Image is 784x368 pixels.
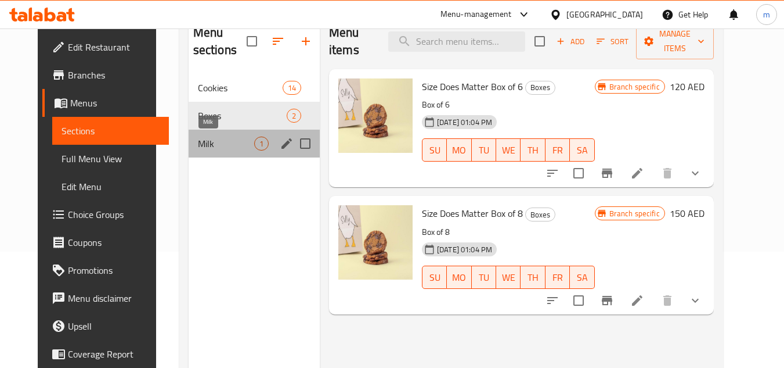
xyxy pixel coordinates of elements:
[476,269,492,286] span: TU
[42,33,169,61] a: Edit Restaurant
[670,205,704,221] h6: 150 AED
[422,205,523,222] span: Size Does Matter Box of 8
[422,78,523,95] span: Size Does Matter Box of 6
[525,142,540,159] span: TH
[539,287,566,315] button: sort-choices
[283,81,301,95] div: items
[525,208,555,221] div: Boxes
[42,61,169,89] a: Branches
[681,159,709,187] button: show more
[501,142,516,159] span: WE
[525,269,540,286] span: TH
[42,312,169,340] a: Upsell
[42,228,169,256] a: Coupons
[62,124,160,138] span: Sections
[575,142,590,159] span: SA
[52,173,169,201] a: Edit Menu
[42,201,169,228] a: Choice Groups
[570,266,594,289] button: SA
[440,8,512,22] div: Menu-management
[68,235,160,249] span: Coupons
[287,110,301,122] span: 2
[422,98,595,112] p: Box of 6
[68,263,160,277] span: Promotions
[198,81,283,95] span: Cookies
[521,266,545,289] button: TH
[68,291,160,305] span: Menu disclaimer
[427,269,442,286] span: SU
[552,33,589,51] span: Add item
[472,266,496,289] button: TU
[42,256,169,284] a: Promotions
[653,287,681,315] button: delete
[432,117,497,128] span: [DATE] 01:04 PM
[278,135,295,152] button: edit
[42,89,169,117] a: Menus
[42,284,169,312] a: Menu disclaimer
[539,159,566,187] button: sort-choices
[189,74,320,102] div: Cookies14
[575,269,590,286] span: SA
[68,319,160,333] span: Upsell
[432,244,497,255] span: [DATE] 01:04 PM
[240,29,264,53] span: Select all sections
[427,142,442,159] span: SU
[198,137,254,151] span: Milk
[589,33,636,51] span: Sort items
[566,161,591,185] span: Select to update
[198,109,287,123] div: Boxes
[447,138,471,162] button: MO
[501,269,516,286] span: WE
[338,78,413,153] img: Size Does Matter Box of 6
[422,266,447,289] button: SU
[605,81,664,92] span: Branch specific
[451,269,467,286] span: MO
[189,69,320,162] nav: Menu sections
[189,130,320,158] div: Milk1edit
[254,137,269,151] div: items
[630,166,644,180] a: Edit menu item
[68,68,160,82] span: Branches
[287,109,301,123] div: items
[62,152,160,166] span: Full Menu View
[283,83,301,94] span: 14
[338,205,413,280] img: Size Does Matter Box of 8
[68,347,160,361] span: Coverage Report
[496,266,521,289] button: WE
[472,138,496,162] button: TU
[528,29,552,53] span: Select section
[52,117,169,145] a: Sections
[526,208,555,221] span: Boxes
[189,102,320,130] div: Boxes2
[653,159,681,187] button: delete
[521,138,545,162] button: TH
[594,33,631,51] button: Sort
[763,8,770,21] span: m
[422,225,595,240] p: Box of 8
[264,27,292,55] span: Sort sections
[566,288,591,313] span: Select to update
[545,266,570,289] button: FR
[552,33,589,51] button: Add
[681,287,709,315] button: show more
[630,294,644,308] a: Edit menu item
[476,142,492,159] span: TU
[447,266,471,289] button: MO
[550,269,565,286] span: FR
[545,138,570,162] button: FR
[292,27,320,55] button: Add section
[388,31,525,52] input: search
[593,159,621,187] button: Branch-specific-item
[688,166,702,180] svg: Show Choices
[525,81,555,95] div: Boxes
[570,138,594,162] button: SA
[68,208,160,221] span: Choice Groups
[688,294,702,308] svg: Show Choices
[670,78,704,95] h6: 120 AED
[605,208,664,219] span: Branch specific
[193,24,247,59] h2: Menu sections
[422,138,447,162] button: SU
[526,81,555,94] span: Boxes
[597,35,628,48] span: Sort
